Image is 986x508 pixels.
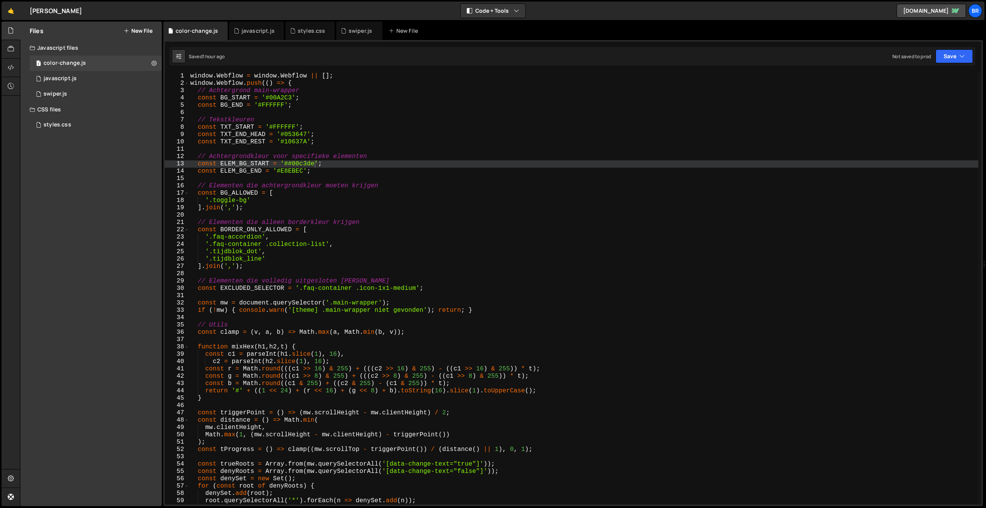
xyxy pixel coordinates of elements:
div: 42 [165,373,189,380]
a: Br [968,4,982,18]
div: 20 [165,212,189,219]
div: 17 [165,190,189,197]
div: 18 [165,197,189,204]
div: 49 [165,424,189,431]
div: 3 [165,87,189,94]
div: 27 [165,263,189,270]
div: 41 [165,365,189,373]
div: 25 [165,248,189,256]
div: 26 [165,256,189,263]
div: 57 [165,483,189,490]
div: 34 [165,314,189,321]
div: 39 [165,351,189,358]
div: swiper.js [349,27,372,35]
button: Code + Tools [461,4,525,18]
div: Saved [189,53,225,60]
div: Javascript files [20,40,162,56]
div: 46 [165,402,189,409]
div: 5 [165,102,189,109]
div: 47 [165,409,189,417]
div: 55 [165,468,189,475]
div: 53 [165,453,189,461]
div: 15 [165,175,189,182]
div: 2 [165,80,189,87]
div: javascript.js [241,27,275,35]
div: 16297/44199.js [30,71,162,86]
div: 13 [165,160,189,168]
div: 28 [165,270,189,278]
div: 36 [165,329,189,336]
div: 12 [165,153,189,160]
div: 51 [165,439,189,446]
div: styles.css [44,121,71,128]
div: 6 [165,109,189,116]
div: 22 [165,226,189,234]
div: Not saved to prod [892,53,931,60]
div: 1 hour ago [203,53,225,60]
div: swiper.js [30,86,162,102]
div: 38 [165,343,189,351]
div: 24 [165,241,189,248]
div: 54 [165,461,189,468]
a: [DOMAIN_NAME] [897,4,966,18]
div: 23 [165,234,189,241]
div: 40 [165,358,189,365]
div: 1 [165,72,189,80]
div: 43 [165,380,189,387]
div: 52 [165,446,189,453]
div: color-change.js [176,27,218,35]
div: 32 [165,299,189,307]
div: 8 [165,124,189,131]
div: 31 [165,292,189,299]
div: New File [389,27,421,35]
div: 11 [165,146,189,153]
div: 4 [165,94,189,102]
div: javascript.js [44,75,77,82]
div: color-change.js [30,56,162,71]
div: 37 [165,336,189,343]
div: 59 [165,497,189,505]
h2: Files [30,27,44,35]
button: Save [936,49,973,63]
div: 29 [165,278,189,285]
div: styles.css [298,27,325,35]
div: 21 [165,219,189,226]
div: 19 [165,204,189,212]
span: 1 [36,61,41,67]
div: 58 [165,490,189,497]
div: 33 [165,307,189,314]
div: 44 [165,387,189,395]
div: 45 [165,395,189,402]
div: 10 [165,138,189,146]
div: [PERSON_NAME] [30,6,82,15]
div: 50 [165,431,189,439]
div: 14 [165,168,189,175]
div: 48 [165,417,189,424]
div: 35 [165,321,189,329]
a: 🤙 [2,2,20,20]
div: color-change.js [44,60,86,67]
div: 9 [165,131,189,138]
div: 56 [165,475,189,483]
div: CSS files [20,102,162,117]
div: 30 [165,285,189,292]
div: 7 [165,116,189,124]
button: New File [124,28,153,34]
div: 16 [165,182,189,190]
div: swiper.js [44,91,67,98]
div: 16297/44027.css [30,117,162,133]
